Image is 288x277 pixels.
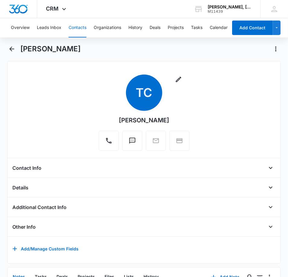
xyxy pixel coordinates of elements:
button: Add Contact [232,21,273,35]
div: [PERSON_NAME] [119,116,169,125]
div: account id [208,9,252,14]
span: TC [126,75,162,111]
button: Open [266,222,276,232]
a: Add/Manage Custom Fields [12,248,79,253]
button: Add/Manage Custom Fields [12,242,79,256]
h4: Additional Contact Info [12,204,66,211]
button: Open [266,202,276,212]
h4: Contact Info [12,164,41,172]
button: Overview [11,18,30,37]
button: Projects [168,18,184,37]
button: Tasks [191,18,202,37]
button: History [128,18,142,37]
h1: [PERSON_NAME] [20,44,81,53]
a: Text [122,140,142,145]
button: Organizations [94,18,121,37]
button: Open [266,183,276,192]
button: Call [99,131,119,151]
button: Calendar [210,18,228,37]
span: CRM [46,5,59,12]
button: Actions [271,44,281,54]
button: Text [122,131,142,151]
button: Deals [150,18,160,37]
h4: Other Info [12,223,36,230]
div: account name [208,5,252,9]
h4: Details [12,184,28,191]
a: Call [99,140,119,145]
button: Contacts [69,18,86,37]
button: Leads Inbox [37,18,61,37]
button: Open [266,163,276,173]
button: Back [7,44,17,54]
